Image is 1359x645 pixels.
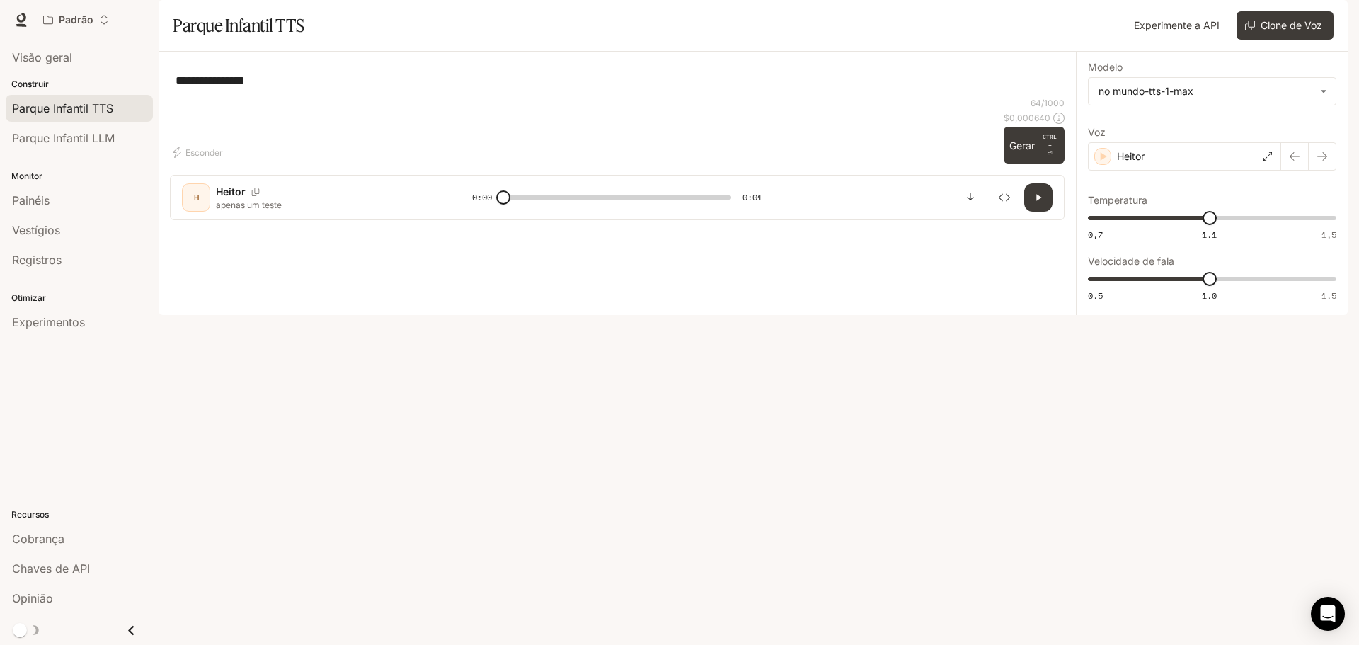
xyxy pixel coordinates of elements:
[472,191,492,203] font: 0:00
[1311,597,1345,631] div: Abra o Intercom Messenger
[216,200,282,210] font: apenas um teste
[1004,113,1009,123] font: $
[1044,98,1065,108] font: 1000
[185,147,223,158] font: Esconder
[1321,290,1336,302] font: 1,5
[1237,11,1334,40] button: Clone de Voz
[1088,61,1123,73] font: Modelo
[194,193,199,202] font: H
[1041,98,1044,108] font: /
[1088,229,1103,241] font: 0,7
[1048,150,1053,156] font: ⏎
[170,141,229,164] button: Esconder
[1134,19,1220,31] font: Experimente a API
[1117,150,1145,162] font: Heitor
[1009,113,1050,123] font: 0,000640
[1321,229,1336,241] font: 1,5
[1128,11,1225,40] a: Experimente a API
[742,191,762,203] font: 0:01
[990,183,1019,212] button: Inspecionar
[956,183,985,212] button: Baixar áudio
[1004,127,1065,164] button: GerarCTRL +⏎
[1099,85,1193,97] font: no mundo-tts-1-max
[246,188,265,196] button: Copiar ID de voz
[37,6,115,34] button: Abrir menu do espaço de trabalho
[1009,139,1035,152] font: Gerar
[216,185,246,198] font: Heitor
[59,13,93,25] font: Padrão
[1031,98,1041,108] font: 64
[1043,133,1057,149] font: CTRL +
[1089,78,1336,105] div: no mundo-tts-1-max
[1202,290,1217,302] font: 1.0
[1088,194,1147,206] font: Temperatura
[1088,126,1106,138] font: Voz
[1088,290,1103,302] font: 0,5
[1088,255,1174,267] font: Velocidade de fala
[1202,229,1217,241] font: 1.1
[173,15,304,36] font: Parque Infantil TTS
[1261,19,1322,31] font: Clone de Voz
